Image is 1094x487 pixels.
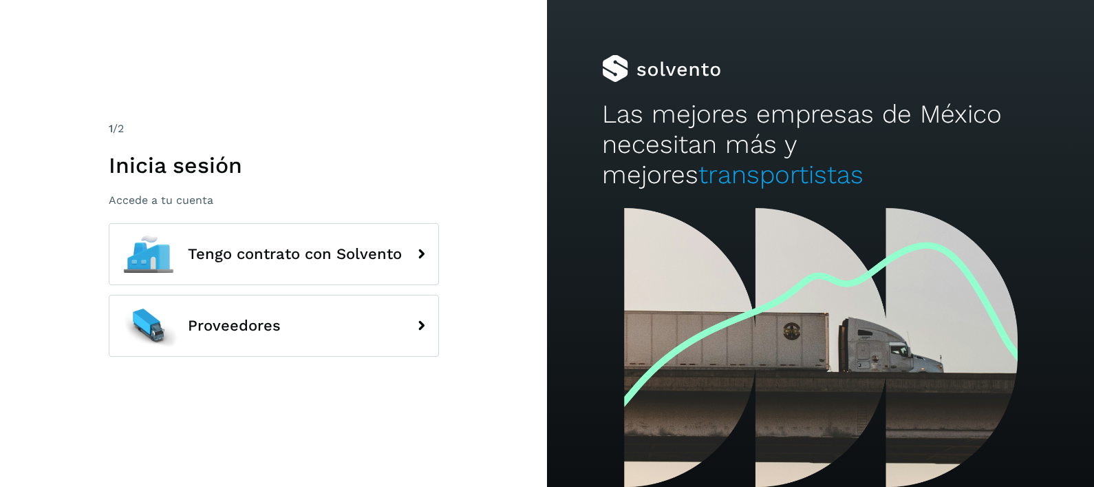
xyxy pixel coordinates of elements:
[109,122,113,135] span: 1
[698,160,864,189] span: transportistas
[602,99,1040,191] h2: Las mejores empresas de México necesitan más y mejores
[109,295,439,357] button: Proveedores
[109,223,439,285] button: Tengo contrato con Solvento
[109,121,439,137] div: /2
[109,194,439,207] p: Accede a tu cuenta
[109,152,439,178] h1: Inicia sesión
[188,318,281,334] span: Proveedores
[188,246,402,262] span: Tengo contrato con Solvento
